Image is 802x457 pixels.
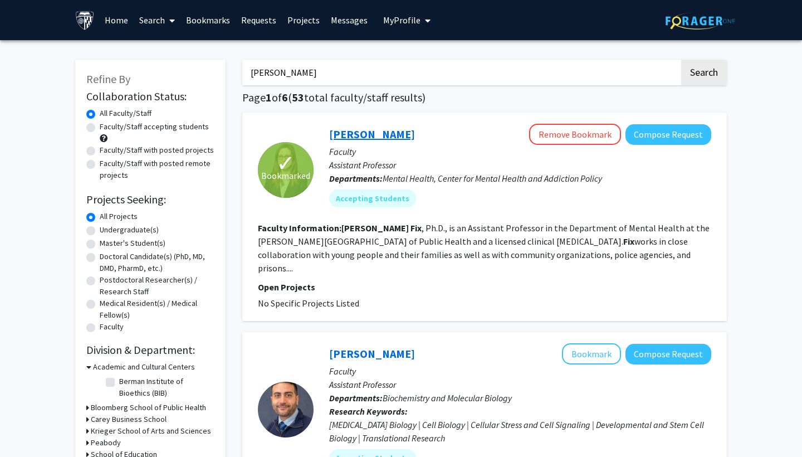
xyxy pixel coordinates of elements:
h3: Krieger School of Arts and Sciences [91,425,211,437]
img: ForagerOne Logo [666,12,735,30]
label: Master's Student(s) [100,237,165,249]
input: Search Keywords [242,60,679,85]
a: Search [134,1,180,40]
button: Add Vito Rebecca to Bookmarks [562,343,621,364]
b: Fix [410,222,422,234]
p: Faculty [329,145,711,158]
p: Assistant Professor [329,378,711,391]
b: Departments: [329,173,383,184]
label: Berman Institute of Bioethics (BIB) [119,376,212,399]
p: Faculty [329,364,711,378]
label: Faculty/Staff accepting students [100,121,209,133]
h3: Academic and Cultural Centers [93,361,195,373]
span: Bookmarked [261,169,310,182]
label: All Faculty/Staff [100,108,151,119]
iframe: Chat [8,407,47,449]
span: 1 [266,90,272,104]
span: ✓ [276,158,295,169]
button: Compose Request to Vito Rebecca [625,344,711,364]
span: Mental Health, Center for Mental Health and Addiction Policy [383,173,602,184]
label: Faculty/Staff with posted projects [100,144,214,156]
span: 6 [282,90,288,104]
a: Messages [325,1,373,40]
h3: Peabody [91,437,121,449]
h3: Carey Business School [91,414,167,425]
label: Postdoctoral Researcher(s) / Research Staff [100,274,214,298]
a: Requests [236,1,282,40]
b: Research Keywords: [329,406,408,417]
img: Johns Hopkins University Logo [75,11,95,30]
h1: Page of ( total faculty/staff results) [242,91,727,104]
a: Home [99,1,134,40]
b: [PERSON_NAME] [341,222,409,234]
label: Faculty [100,321,124,333]
span: 53 [292,90,304,104]
mat-chip: Accepting Students [329,189,416,207]
a: Bookmarks [180,1,236,40]
p: Open Projects [258,280,711,294]
div: [MEDICAL_DATA] Biology | Cell Biology | Cellular Stress and Cell Signaling | Developmental and St... [329,418,711,445]
a: [PERSON_NAME] [329,127,415,141]
h3: Bloomberg School of Public Health [91,402,206,414]
fg-read-more: , Ph.D., is an Assistant Professor in the Department of Mental Health at the [PERSON_NAME][GEOGRA... [258,222,710,274]
span: Refine By [86,72,130,86]
button: Remove Bookmark [529,124,621,145]
a: Projects [282,1,325,40]
label: Undergraduate(s) [100,224,159,236]
h2: Projects Seeking: [86,193,214,206]
b: Faculty Information: [258,222,341,234]
h2: Division & Department: [86,343,214,357]
label: Doctoral Candidate(s) (PhD, MD, DMD, PharmD, etc.) [100,251,214,274]
span: My Profile [383,14,420,26]
button: Compose Request to Rebecca Fix [625,124,711,145]
b: Fix [623,236,634,247]
button: Search [681,60,727,85]
span: No Specific Projects Listed [258,298,359,309]
label: Faculty/Staff with posted remote projects [100,158,214,181]
label: Medical Resident(s) / Medical Fellow(s) [100,298,214,321]
label: All Projects [100,211,138,222]
p: Assistant Professor [329,158,711,172]
b: Departments: [329,392,383,403]
a: [PERSON_NAME] [329,347,415,361]
span: Biochemistry and Molecular Biology [383,392,512,403]
h2: Collaboration Status: [86,90,214,103]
